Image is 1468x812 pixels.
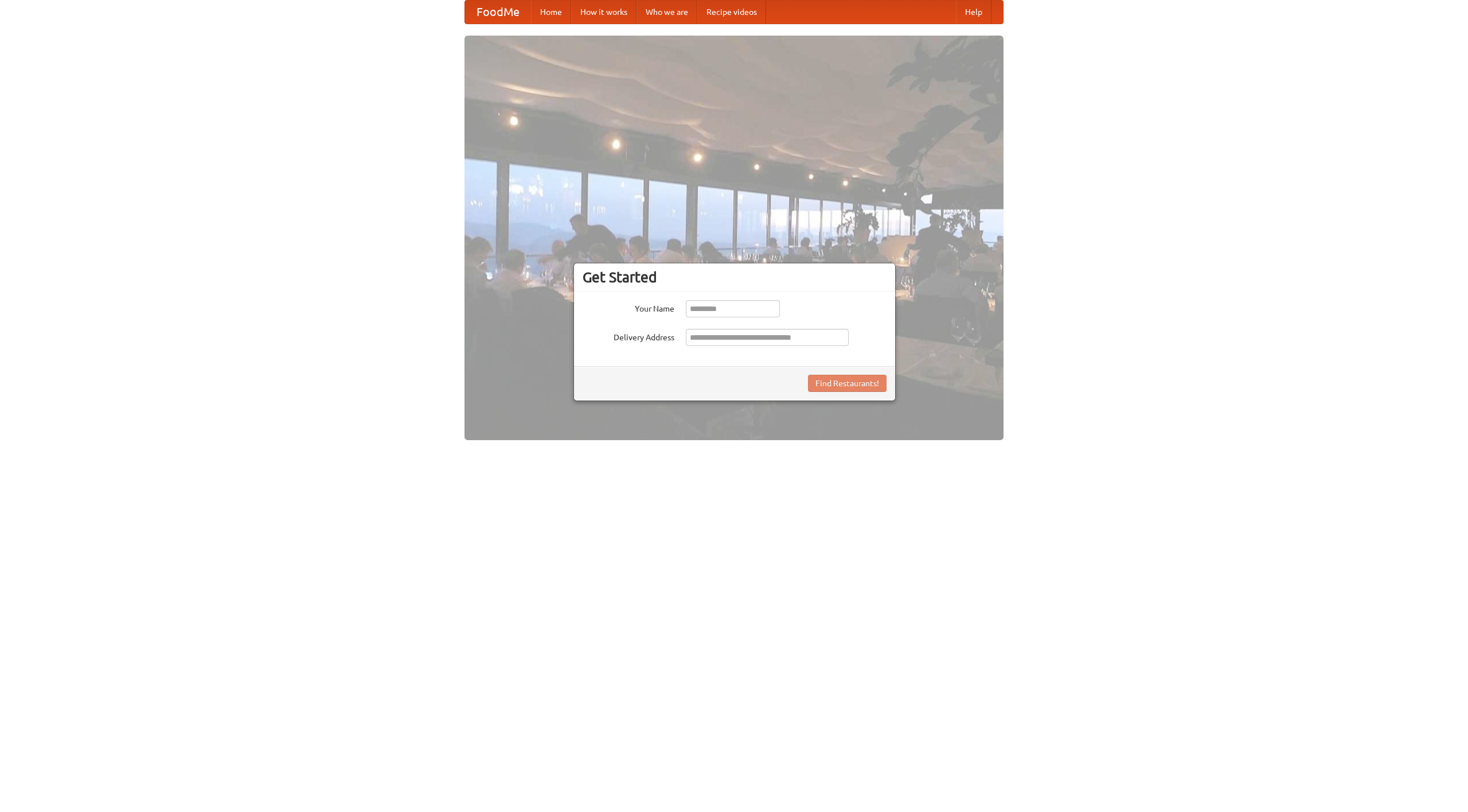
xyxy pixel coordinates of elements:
a: Help [956,1,991,24]
button: Find Restaurants! [808,375,887,392]
h3: Get Started [583,269,887,286]
a: FoodMe [465,1,531,24]
a: Who we are [637,1,697,24]
a: Home [531,1,571,24]
a: How it works [571,1,637,24]
label: Your Name [583,300,674,314]
label: Delivery Address [583,329,674,343]
a: Recipe videos [697,1,766,24]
